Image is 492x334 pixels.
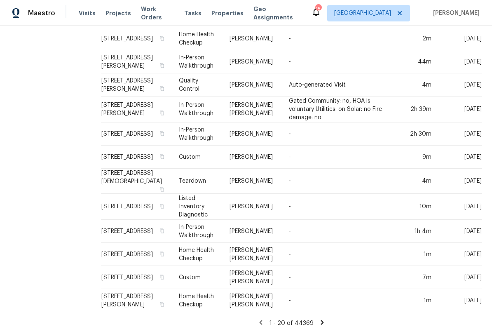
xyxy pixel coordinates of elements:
[282,220,397,243] td: -
[430,9,480,17] span: [PERSON_NAME]
[172,50,223,73] td: In-Person Walkthrough
[158,202,166,210] button: Copy Address
[396,27,438,50] td: 2m
[101,243,172,266] td: [STREET_ADDRESS]
[158,109,166,117] button: Copy Address
[101,194,172,220] td: [STREET_ADDRESS]
[223,220,282,243] td: [PERSON_NAME]
[396,289,438,312] td: 1m
[282,169,397,194] td: -
[158,130,166,137] button: Copy Address
[223,122,282,146] td: [PERSON_NAME]
[438,73,482,96] td: [DATE]
[396,266,438,289] td: 7m
[438,169,482,194] td: [DATE]
[438,243,482,266] td: [DATE]
[396,146,438,169] td: 9m
[223,289,282,312] td: [PERSON_NAME] [PERSON_NAME]
[438,50,482,73] td: [DATE]
[28,9,55,17] span: Maestro
[438,27,482,50] td: [DATE]
[158,85,166,92] button: Copy Address
[101,50,172,73] td: [STREET_ADDRESS][PERSON_NAME]
[282,194,397,220] td: -
[101,146,172,169] td: [STREET_ADDRESS]
[223,266,282,289] td: [PERSON_NAME] [PERSON_NAME]
[396,96,438,122] td: 2h 39m
[101,122,172,146] td: [STREET_ADDRESS]
[223,146,282,169] td: [PERSON_NAME]
[438,289,482,312] td: [DATE]
[101,266,172,289] td: [STREET_ADDRESS]
[101,73,172,96] td: [STREET_ADDRESS][PERSON_NAME]
[172,289,223,312] td: Home Health Checkup
[172,243,223,266] td: Home Health Checkup
[438,220,482,243] td: [DATE]
[101,169,172,194] td: [STREET_ADDRESS][DEMOGRAPHIC_DATA]
[334,9,391,17] span: [GEOGRAPHIC_DATA]
[282,96,397,122] td: Gated Community: no, HOA is voluntary Utilities: on Solar: no Fire damage: no
[158,153,166,160] button: Copy Address
[223,194,282,220] td: [PERSON_NAME]
[438,122,482,146] td: [DATE]
[158,301,166,308] button: Copy Address
[282,266,397,289] td: -
[438,96,482,122] td: [DATE]
[223,169,282,194] td: [PERSON_NAME]
[438,266,482,289] td: [DATE]
[158,273,166,281] button: Copy Address
[396,50,438,73] td: 44m
[158,35,166,42] button: Copy Address
[269,320,314,326] span: 1 - 20 of 44369
[158,186,166,193] button: Copy Address
[396,73,438,96] td: 4m
[101,289,172,312] td: [STREET_ADDRESS][PERSON_NAME]
[172,122,223,146] td: In-Person Walkthrough
[282,27,397,50] td: -
[141,5,174,21] span: Work Orders
[396,194,438,220] td: 10m
[172,73,223,96] td: Quality Control
[253,5,301,21] span: Geo Assignments
[172,194,223,220] td: Listed Inventory Diagnostic
[101,220,172,243] td: [STREET_ADDRESS]
[172,266,223,289] td: Custom
[172,96,223,122] td: In-Person Walkthrough
[438,146,482,169] td: [DATE]
[172,146,223,169] td: Custom
[396,169,438,194] td: 4m
[396,243,438,266] td: 1m
[223,96,282,122] td: [PERSON_NAME] [PERSON_NAME]
[282,73,397,96] td: Auto-generated Visit
[223,50,282,73] td: [PERSON_NAME]
[172,220,223,243] td: In-Person Walkthrough
[105,9,131,17] span: Projects
[184,10,201,16] span: Tasks
[211,9,244,17] span: Properties
[172,27,223,50] td: Home Health Checkup
[315,5,321,13] div: 15
[438,194,482,220] td: [DATE]
[282,122,397,146] td: -
[282,289,397,312] td: -
[172,169,223,194] td: Teardown
[101,27,172,50] td: [STREET_ADDRESS]
[158,250,166,258] button: Copy Address
[282,50,397,73] td: -
[223,243,282,266] td: [PERSON_NAME] [PERSON_NAME]
[396,220,438,243] td: 1h 4m
[282,146,397,169] td: -
[223,27,282,50] td: [PERSON_NAME]
[158,62,166,69] button: Copy Address
[101,96,172,122] td: [STREET_ADDRESS][PERSON_NAME]
[396,122,438,146] td: 2h 30m
[79,9,96,17] span: Visits
[223,73,282,96] td: [PERSON_NAME]
[158,227,166,235] button: Copy Address
[282,243,397,266] td: -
